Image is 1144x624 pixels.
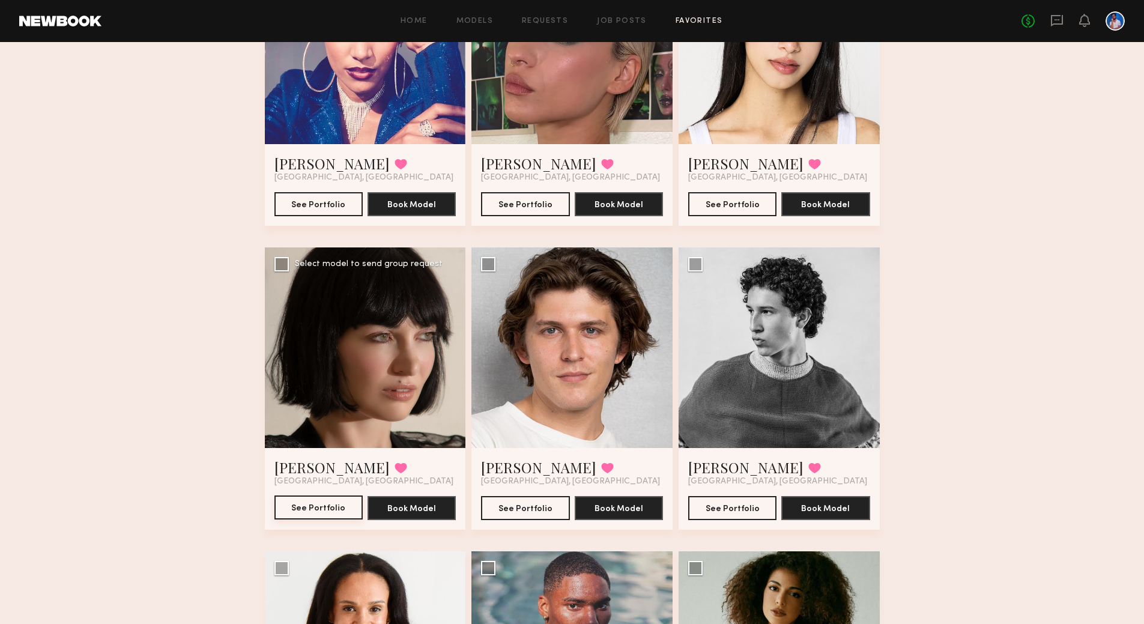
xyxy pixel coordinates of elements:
[575,496,663,520] button: Book Model
[368,503,456,513] a: Book Model
[688,458,804,477] a: [PERSON_NAME]
[481,496,569,520] button: See Portfolio
[575,192,663,216] button: Book Model
[575,503,663,513] a: Book Model
[274,458,390,477] a: [PERSON_NAME]
[597,17,647,25] a: Job Posts
[368,192,456,216] button: Book Model
[481,154,596,173] a: [PERSON_NAME]
[575,199,663,209] a: Book Model
[688,496,776,520] button: See Portfolio
[456,17,493,25] a: Models
[481,192,569,216] button: See Portfolio
[274,496,363,520] a: See Portfolio
[274,477,453,486] span: [GEOGRAPHIC_DATA], [GEOGRAPHIC_DATA]
[368,199,456,209] a: Book Model
[688,154,804,173] a: [PERSON_NAME]
[676,17,723,25] a: Favorites
[274,154,390,173] a: [PERSON_NAME]
[688,173,867,183] span: [GEOGRAPHIC_DATA], [GEOGRAPHIC_DATA]
[368,496,456,520] button: Book Model
[688,477,867,486] span: [GEOGRAPHIC_DATA], [GEOGRAPHIC_DATA]
[781,199,870,209] a: Book Model
[274,495,363,519] button: See Portfolio
[781,192,870,216] button: Book Model
[522,17,568,25] a: Requests
[481,477,660,486] span: [GEOGRAPHIC_DATA], [GEOGRAPHIC_DATA]
[781,503,870,513] a: Book Model
[481,458,596,477] a: [PERSON_NAME]
[401,17,428,25] a: Home
[481,173,660,183] span: [GEOGRAPHIC_DATA], [GEOGRAPHIC_DATA]
[274,192,363,216] button: See Portfolio
[781,496,870,520] button: Book Model
[274,173,453,183] span: [GEOGRAPHIC_DATA], [GEOGRAPHIC_DATA]
[688,192,776,216] button: See Portfolio
[295,260,443,268] div: Select model to send group request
